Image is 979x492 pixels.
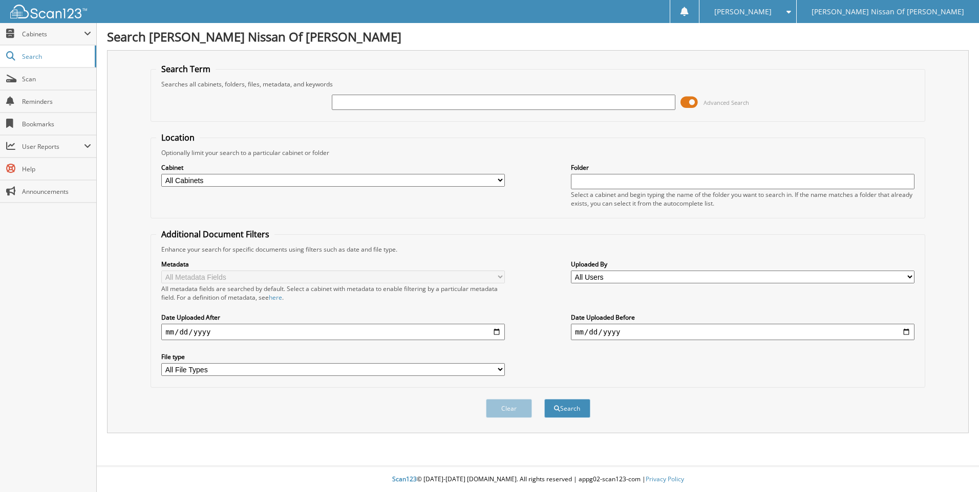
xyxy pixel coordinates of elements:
[97,467,979,492] div: © [DATE]-[DATE] [DOMAIN_NAME]. All rights reserved | appg02-scan123-com |
[22,165,91,173] span: Help
[544,399,590,418] button: Search
[10,5,87,18] img: scan123-logo-white.svg
[22,187,91,196] span: Announcements
[22,97,91,106] span: Reminders
[107,28,969,45] h1: Search [PERSON_NAME] Nissan Of [PERSON_NAME]
[571,163,914,172] label: Folder
[156,80,920,88] div: Searches all cabinets, folders, files, metadata, and keywords
[486,399,532,418] button: Clear
[156,148,920,157] div: Optionally limit your search to a particular cabinet or folder
[22,75,91,83] span: Scan
[269,293,282,302] a: here
[392,475,417,483] span: Scan123
[571,260,914,269] label: Uploaded By
[161,163,505,172] label: Cabinet
[22,120,91,128] span: Bookmarks
[571,190,914,208] div: Select a cabinet and begin typing the name of the folder you want to search in. If the name match...
[704,99,749,106] span: Advanced Search
[161,313,505,322] label: Date Uploaded After
[156,132,200,143] legend: Location
[22,142,84,151] span: User Reports
[156,245,920,254] div: Enhance your search for specific documents using filters such as date and file type.
[161,324,505,340] input: start
[714,9,772,15] span: [PERSON_NAME]
[571,324,914,340] input: end
[22,30,84,38] span: Cabinets
[161,352,505,361] label: File type
[646,475,684,483] a: Privacy Policy
[156,63,216,75] legend: Search Term
[161,260,505,269] label: Metadata
[812,9,964,15] span: [PERSON_NAME] Nissan Of [PERSON_NAME]
[156,229,274,240] legend: Additional Document Filters
[571,313,914,322] label: Date Uploaded Before
[22,52,90,61] span: Search
[161,284,505,302] div: All metadata fields are searched by default. Select a cabinet with metadata to enable filtering b...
